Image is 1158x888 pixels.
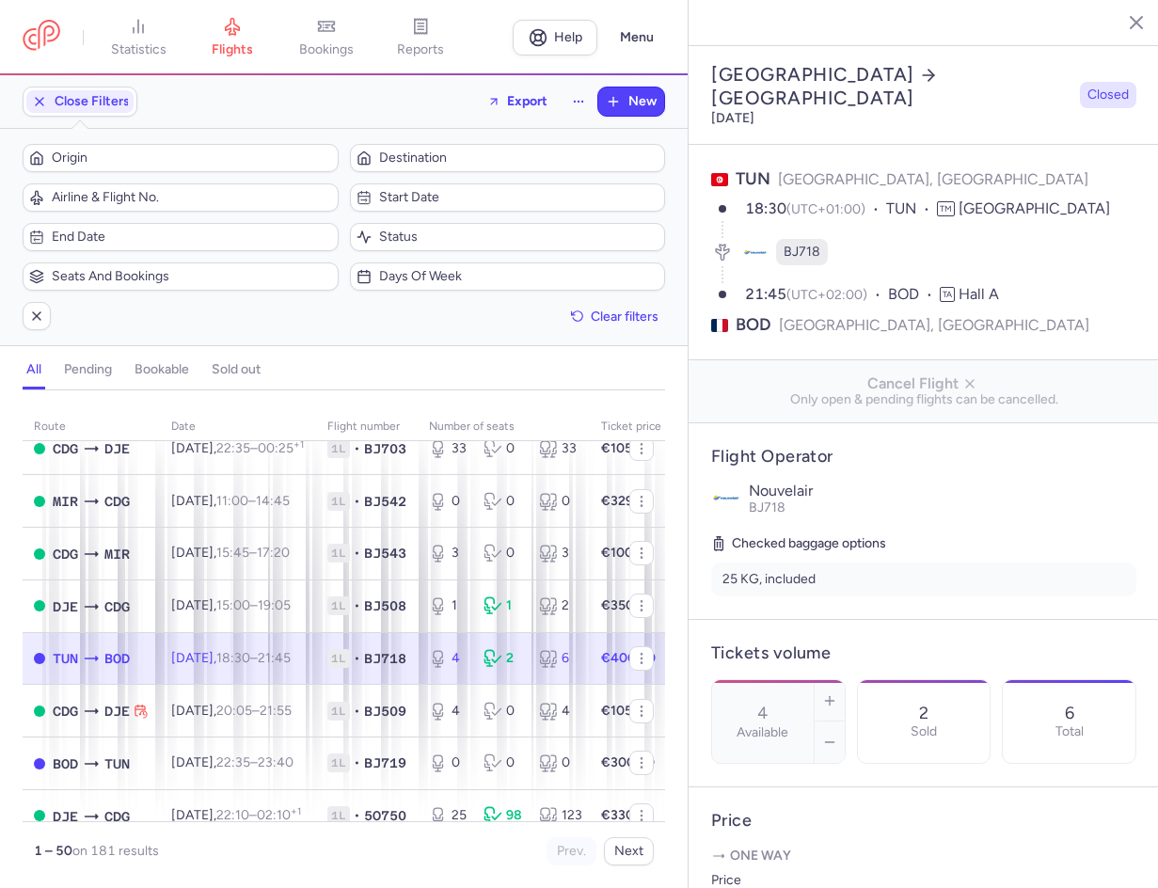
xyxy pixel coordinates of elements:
[379,269,659,284] span: Days of week
[23,144,339,172] button: Origin
[704,375,1144,392] span: Cancel Flight
[212,41,253,58] span: flights
[711,563,1136,596] li: 25 KG, included
[216,703,252,719] time: 20:05
[291,805,301,817] sup: +1
[350,262,666,291] button: Days of week
[327,649,350,668] span: 1L
[418,413,590,441] th: number of seats
[364,596,406,615] span: BJ508
[959,285,999,303] span: Hall A
[216,807,301,823] span: –
[258,597,291,613] time: 19:05
[354,439,360,458] span: •
[601,754,655,770] strong: €300.00
[52,151,332,166] span: Origin
[513,20,597,55] a: Help
[598,87,664,116] button: New
[628,94,657,109] span: New
[736,168,770,189] span: TUN
[888,284,940,306] span: BOD
[779,313,1089,337] span: [GEOGRAPHIC_DATA], [GEOGRAPHIC_DATA]
[171,440,304,456] span: [DATE],
[539,544,579,563] div: 3
[1065,704,1074,722] p: 6
[364,544,406,563] span: BJ543
[886,198,937,220] span: TUN
[429,439,468,458] div: 33
[601,545,653,561] strong: €100.00
[601,650,656,666] strong: €400.00
[350,223,666,251] button: Status
[354,806,360,825] span: •
[104,438,130,459] span: DJE
[53,438,78,459] span: CDG
[104,491,130,512] span: CDG
[216,597,291,613] span: –
[704,392,1144,407] span: Only open & pending flights can be cancelled.
[711,847,1136,865] p: One way
[737,725,788,740] label: Available
[216,493,248,509] time: 11:00
[279,17,373,58] a: bookings
[52,269,332,284] span: Seats and bookings
[171,754,293,770] span: [DATE],
[591,309,658,324] span: Clear filters
[256,493,290,509] time: 14:45
[564,302,665,330] button: Clear filters
[919,704,928,722] p: 2
[711,483,741,513] img: Nouvelair logo
[216,650,291,666] span: –
[364,753,406,772] span: BJ719
[327,492,350,511] span: 1L
[23,413,160,441] th: route
[379,230,659,245] span: Status
[216,754,250,770] time: 22:35
[23,223,339,251] button: End date
[354,702,360,721] span: •
[547,837,596,865] button: Prev.
[601,493,653,509] strong: €329.00
[937,201,955,216] span: TM
[104,648,130,669] span: BOD
[72,843,159,859] span: on 181 results
[327,806,350,825] span: 1L
[484,544,523,563] div: 0
[484,753,523,772] div: 0
[171,703,292,719] span: [DATE],
[26,361,41,378] h4: all
[604,837,654,865] button: Next
[171,545,290,561] span: [DATE],
[53,753,78,774] span: BOD
[507,94,547,108] span: Export
[354,753,360,772] span: •
[484,649,523,668] div: 2
[429,544,468,563] div: 3
[601,703,652,719] strong: €105.00
[429,596,468,615] div: 1
[53,596,78,617] span: DJE
[539,492,579,511] div: 0
[350,144,666,172] button: Destination
[23,183,339,212] button: Airline & Flight No.
[539,596,579,615] div: 2
[429,702,468,721] div: 4
[23,262,339,291] button: Seats and bookings
[736,313,771,337] span: BOD
[354,649,360,668] span: •
[711,110,754,126] time: [DATE]
[745,285,786,303] time: 21:45
[212,361,261,378] h4: sold out
[23,20,60,55] a: CitizenPlane red outlined logo
[104,596,130,617] span: CDG
[299,41,354,58] span: bookings
[711,63,1072,110] h2: [GEOGRAPHIC_DATA] [GEOGRAPHIC_DATA]
[171,597,291,613] span: [DATE],
[484,806,523,825] div: 98
[373,17,468,58] a: reports
[364,649,406,668] span: BJ718
[104,753,130,774] span: TUN
[216,545,290,561] span: –
[293,438,304,451] sup: +1
[484,439,523,458] div: 0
